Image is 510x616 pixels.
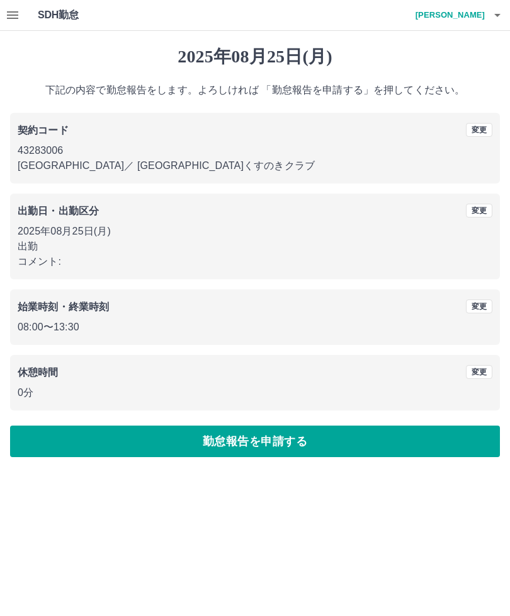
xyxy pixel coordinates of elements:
button: 変更 [466,365,492,379]
b: 始業時刻・終業時刻 [18,301,109,312]
h1: 2025年08月25日(月) [10,46,500,67]
p: 0分 [18,385,492,400]
p: 43283006 [18,143,492,158]
button: 勤怠報告を申請する [10,426,500,457]
p: 出勤 [18,239,492,254]
button: 変更 [466,204,492,218]
b: 出勤日・出勤区分 [18,206,99,216]
b: 契約コード [18,125,69,136]
b: 休憩時間 [18,367,59,378]
p: コメント: [18,254,492,269]
p: 2025年08月25日(月) [18,224,492,239]
p: [GEOGRAPHIC_DATA] ／ [GEOGRAPHIC_DATA]くすのきクラブ [18,158,492,173]
button: 変更 [466,123,492,137]
p: 08:00 〜 13:30 [18,320,492,335]
p: 下記の内容で勤怠報告をします。よろしければ 「勤怠報告を申請する」を押してください。 [10,83,500,98]
button: 変更 [466,299,492,313]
